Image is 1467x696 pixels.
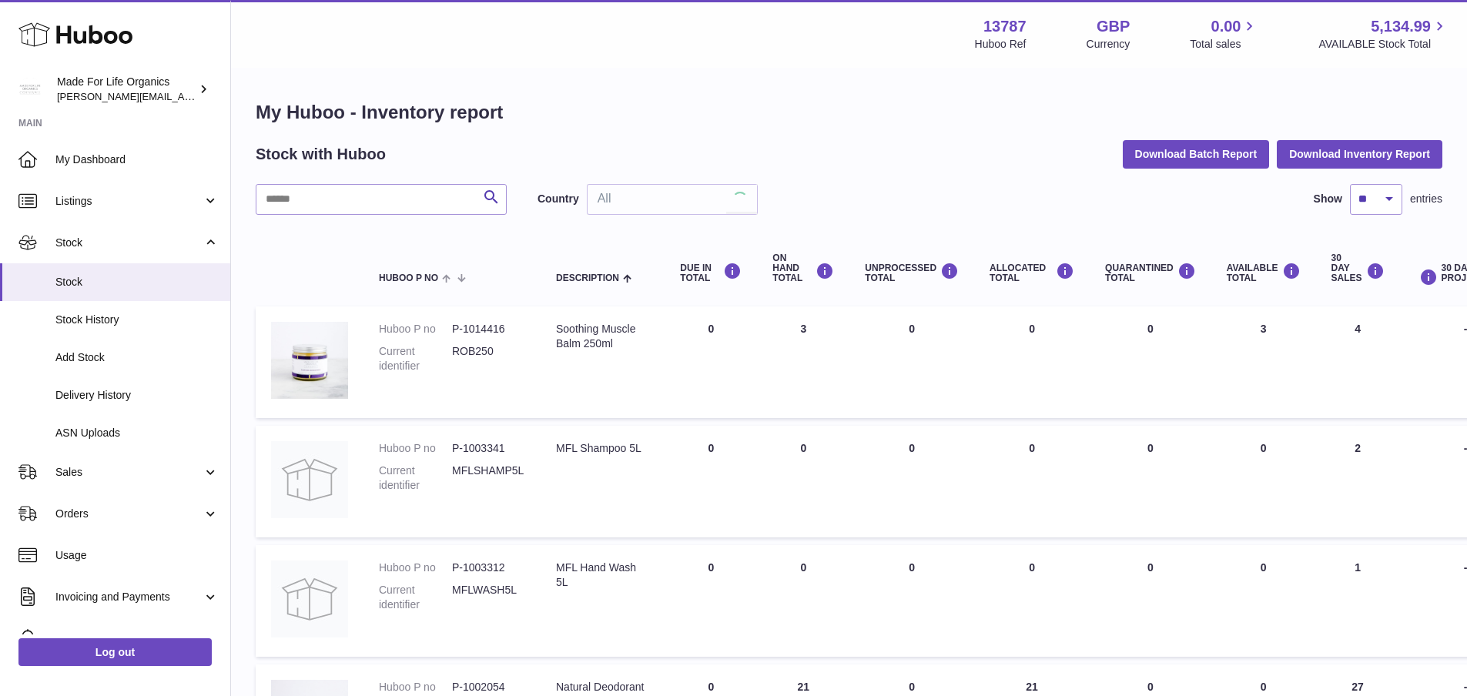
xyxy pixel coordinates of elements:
[990,263,1074,283] div: ALLOCATED Total
[1147,681,1154,693] span: 0
[256,100,1442,125] h1: My Huboo - Inventory report
[865,263,959,283] div: UNPROCESSED Total
[271,560,348,637] img: product image
[256,144,386,165] h2: Stock with Huboo
[1211,16,1241,37] span: 0.00
[55,507,203,521] span: Orders
[55,465,203,480] span: Sales
[55,631,219,646] span: Cases
[556,560,649,590] div: MFL Hand Wash 5L
[55,313,219,327] span: Stock History
[1316,426,1400,537] td: 2
[1211,426,1316,537] td: 0
[1190,37,1258,52] span: Total sales
[757,306,849,418] td: 3
[55,388,219,403] span: Delivery History
[665,545,757,657] td: 0
[55,590,203,604] span: Invoicing and Payments
[452,441,525,456] dd: P-1003341
[1316,545,1400,657] td: 1
[983,16,1027,37] strong: 13787
[452,344,525,373] dd: ROB250
[1227,263,1301,283] div: AVAILABLE Total
[556,441,649,456] div: MFL Shampoo 5L
[665,306,757,418] td: 0
[57,75,196,104] div: Made For Life Organics
[1097,16,1130,37] strong: GBP
[772,253,834,284] div: ON HAND Total
[271,322,348,399] img: product image
[1410,192,1442,206] span: entries
[1318,16,1449,52] a: 5,134.99 AVAILABLE Stock Total
[452,680,525,694] dd: P-1002054
[665,426,757,537] td: 0
[1371,16,1431,37] span: 5,134.99
[1123,140,1270,168] button: Download Batch Report
[1211,306,1316,418] td: 3
[452,463,525,493] dd: MFLSHAMP5L
[379,463,452,493] dt: Current identifier
[379,441,452,456] dt: Huboo P no
[975,37,1027,52] div: Huboo Ref
[680,263,742,283] div: DUE IN TOTAL
[55,152,219,167] span: My Dashboard
[1331,253,1385,284] div: 30 DAY SALES
[57,90,391,102] span: [PERSON_NAME][EMAIL_ADDRESS][PERSON_NAME][DOMAIN_NAME]
[849,426,974,537] td: 0
[55,548,219,563] span: Usage
[849,545,974,657] td: 0
[1147,323,1154,335] span: 0
[757,426,849,537] td: 0
[1316,306,1400,418] td: 4
[55,275,219,289] span: Stock
[1211,545,1316,657] td: 0
[1190,16,1258,52] a: 0.00 Total sales
[55,350,219,365] span: Add Stock
[1314,192,1342,206] label: Show
[452,322,525,336] dd: P-1014416
[1277,140,1442,168] button: Download Inventory Report
[1147,442,1154,454] span: 0
[271,441,348,518] img: product image
[379,680,452,694] dt: Huboo P no
[379,273,438,283] span: Huboo P no
[849,306,974,418] td: 0
[1087,37,1130,52] div: Currency
[1318,37,1449,52] span: AVAILABLE Stock Total
[55,236,203,250] span: Stock
[556,273,619,283] span: Description
[974,426,1090,537] td: 0
[1147,561,1154,574] span: 0
[974,306,1090,418] td: 0
[452,583,525,612] dd: MFLWASH5L
[379,344,452,373] dt: Current identifier
[379,560,452,575] dt: Huboo P no
[18,638,212,666] a: Log out
[55,194,203,209] span: Listings
[452,560,525,575] dd: P-1003312
[379,322,452,336] dt: Huboo P no
[538,192,579,206] label: Country
[55,426,219,440] span: ASN Uploads
[974,545,1090,657] td: 0
[757,545,849,657] td: 0
[556,322,649,351] div: Soothing Muscle Balm 250ml
[379,583,452,612] dt: Current identifier
[18,78,42,101] img: geoff.winwood@madeforlifeorganics.com
[1105,263,1196,283] div: QUARANTINED Total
